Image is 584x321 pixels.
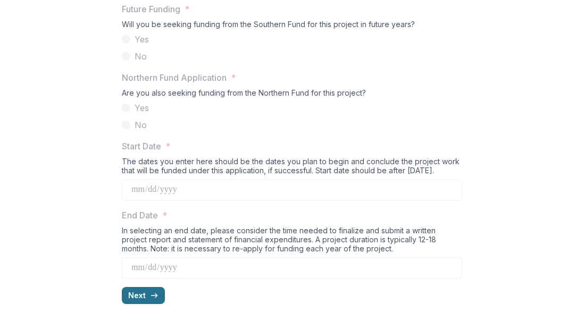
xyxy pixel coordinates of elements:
[122,209,158,222] p: End Date
[122,287,165,304] button: Next
[122,3,180,15] p: Future Funding
[122,88,462,102] div: Are you also seeking funding from the Northern Fund for this project?
[122,71,227,84] p: Northern Fund Application
[135,119,147,131] span: No
[135,102,149,114] span: Yes
[122,226,462,257] div: In selecting an end date, please consider the time needed to finalize and submit a written projec...
[122,140,161,153] p: Start Date
[122,20,462,33] div: Will you be seeking funding from the Southern Fund for this project in future years?
[122,157,462,179] div: The dates you enter here should be the dates you plan to begin and conclude the project work that...
[135,33,149,46] span: Yes
[135,50,147,63] span: No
